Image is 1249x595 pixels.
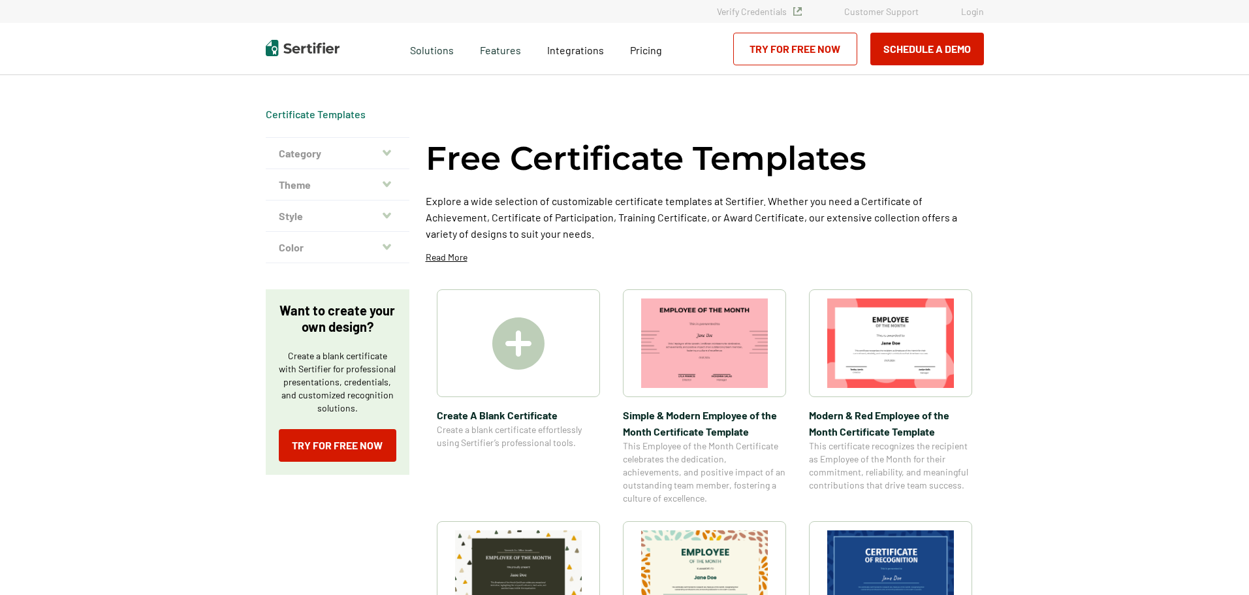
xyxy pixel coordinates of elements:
[266,138,409,169] button: Category
[809,407,972,440] span: Modern & Red Employee of the Month Certificate Template
[809,440,972,492] span: This certificate recognizes the recipient as Employee of the Month for their commitment, reliabil...
[623,440,786,505] span: This Employee of the Month Certificate celebrates the dedication, achievements, and positive impa...
[480,40,521,57] span: Features
[844,6,919,17] a: Customer Support
[630,40,662,57] a: Pricing
[266,108,366,121] div: Breadcrumb
[266,40,340,56] img: Sertifier | Digital Credentialing Platform
[961,6,984,17] a: Login
[809,289,972,505] a: Modern & Red Employee of the Month Certificate TemplateModern & Red Employee of the Month Certifi...
[426,137,866,180] h1: Free Certificate Templates
[630,44,662,56] span: Pricing
[279,429,396,462] a: Try for Free Now
[547,44,604,56] span: Integrations
[793,7,802,16] img: Verified
[623,407,786,440] span: Simple & Modern Employee of the Month Certificate Template
[426,251,467,264] p: Read More
[266,108,366,121] span: Certificate Templates
[279,349,396,415] p: Create a blank certificate with Sertifier for professional presentations, credentials, and custom...
[717,6,802,17] a: Verify Credentials
[426,193,984,242] p: Explore a wide selection of customizable certificate templates at Sertifier. Whether you need a C...
[492,317,545,370] img: Create A Blank Certificate
[266,232,409,263] button: Color
[266,108,366,120] a: Certificate Templates
[641,298,768,388] img: Simple & Modern Employee of the Month Certificate Template
[827,298,954,388] img: Modern & Red Employee of the Month Certificate Template
[410,40,454,57] span: Solutions
[437,423,600,449] span: Create a blank certificate effortlessly using Sertifier’s professional tools.
[266,169,409,201] button: Theme
[266,201,409,232] button: Style
[547,40,604,57] a: Integrations
[623,289,786,505] a: Simple & Modern Employee of the Month Certificate TemplateSimple & Modern Employee of the Month C...
[279,302,396,335] p: Want to create your own design?
[733,33,857,65] a: Try for Free Now
[437,407,600,423] span: Create A Blank Certificate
